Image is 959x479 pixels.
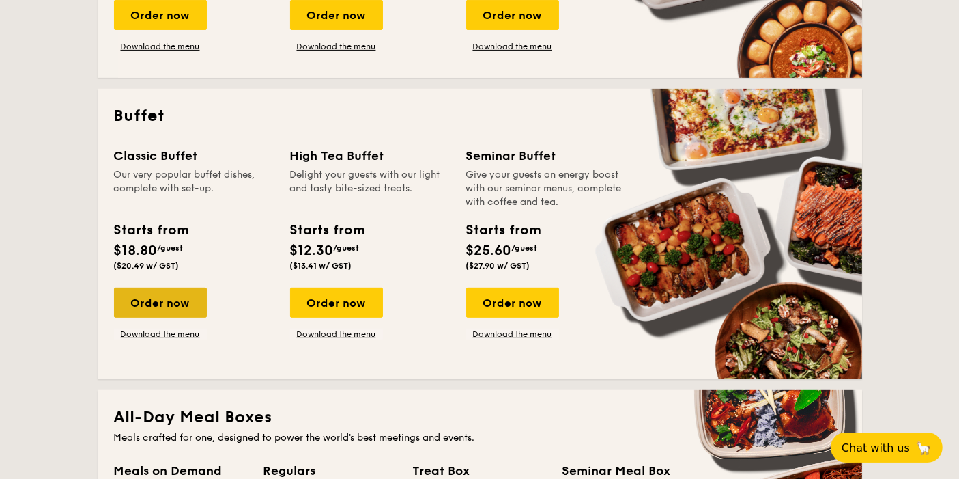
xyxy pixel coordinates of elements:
[290,41,383,52] a: Download the menu
[114,220,188,241] div: Starts from
[114,329,207,340] a: Download the menu
[290,146,450,165] div: High Tea Buffet
[114,243,158,259] span: $18.80
[114,261,180,271] span: ($20.49 w/ GST)
[466,168,626,209] div: Give your guests an energy boost with our seminar menus, complete with coffee and tea.
[842,441,910,454] span: Chat with us
[114,431,846,445] div: Meals crafted for one, designed to power the world's best meetings and events.
[466,329,559,340] a: Download the menu
[114,105,846,127] h2: Buffet
[290,329,383,340] a: Download the menu
[114,41,207,52] a: Download the menu
[158,243,184,253] span: /guest
[290,220,364,241] div: Starts from
[466,146,626,165] div: Seminar Buffet
[512,243,538,253] span: /guest
[466,288,559,318] div: Order now
[466,220,541,241] div: Starts from
[915,440,932,456] span: 🦙
[466,41,559,52] a: Download the menu
[831,433,943,463] button: Chat with us🦙
[290,261,352,271] span: ($13.41 w/ GST)
[466,243,512,259] span: $25.60
[114,168,274,209] div: Our very popular buffet dishes, complete with set-up.
[290,168,450,209] div: Delight your guests with our light and tasty bite-sized treats.
[114,146,274,165] div: Classic Buffet
[334,243,360,253] span: /guest
[114,288,207,318] div: Order now
[466,261,530,271] span: ($27.90 w/ GST)
[290,288,383,318] div: Order now
[290,243,334,259] span: $12.30
[114,407,846,428] h2: All-Day Meal Boxes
